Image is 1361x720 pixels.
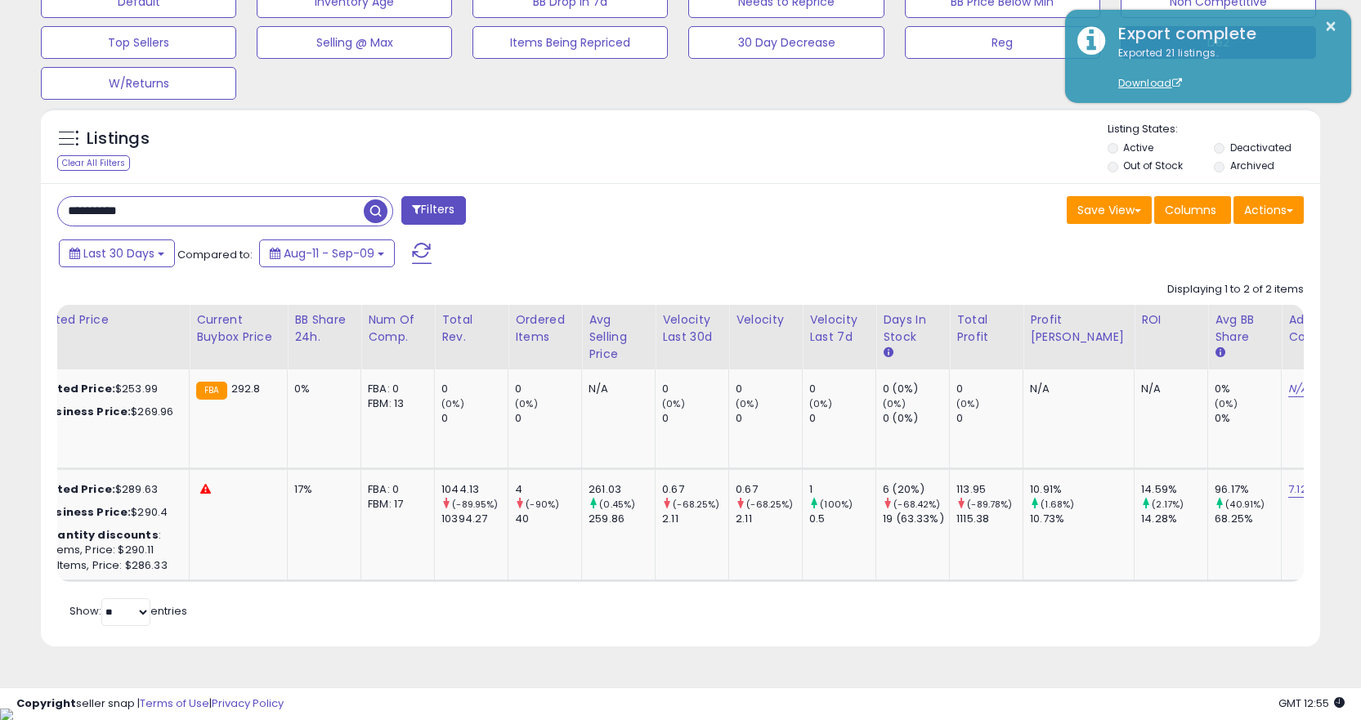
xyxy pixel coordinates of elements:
div: 0 [515,411,581,426]
b: Business Price: [41,404,131,419]
div: 6 (20%) [883,482,949,497]
div: 0 [736,411,802,426]
div: seller snap | | [16,696,284,712]
div: N/A [1030,382,1121,396]
div: Velocity [736,311,795,329]
small: (100%) [820,498,853,511]
label: Active [1123,141,1153,154]
small: (-89.95%) [452,498,498,511]
div: 10.73% [1030,512,1134,526]
div: 0 [956,411,1023,426]
b: Business Price: [41,504,131,520]
small: (0.45%) [599,498,635,511]
div: Velocity Last 30d [662,311,722,346]
small: (1.68%) [1041,498,1074,511]
div: 0 [662,411,728,426]
button: W/Returns [41,67,236,100]
button: Filters [401,196,465,225]
h5: Listings [87,127,150,150]
div: 19 (63.33%) [883,512,949,526]
button: Items Being Repriced [472,26,668,59]
div: Total Rev. [441,311,501,346]
div: 0 [441,411,508,426]
div: 0% [294,382,348,396]
div: 2.11 [662,512,728,526]
a: Privacy Policy [212,695,284,711]
div: 96.17% [1215,482,1281,497]
div: 0 (0%) [883,411,949,426]
small: (0%) [515,397,538,410]
div: Export complete [1106,22,1339,46]
div: Displaying 1 to 2 of 2 items [1167,282,1304,297]
div: Avg Selling Price [589,311,648,363]
div: 10.91% [1030,482,1134,497]
div: Current Buybox Price [196,311,280,346]
div: ROI [1141,311,1201,329]
div: 14.59% [1141,482,1207,497]
div: 0.67 [662,482,728,497]
div: 0 [662,382,728,396]
small: (-68.25%) [673,498,719,511]
div: 113.95 [956,482,1023,497]
span: Columns [1165,202,1216,218]
div: 17% [294,482,348,497]
small: (-89.78%) [967,498,1012,511]
a: Download [1118,76,1182,90]
b: Listed Price: [41,481,115,497]
label: Deactivated [1230,141,1292,154]
small: (-68.42%) [893,498,940,511]
div: 0.5 [809,512,875,526]
div: Listed Price [41,311,182,329]
button: × [1324,16,1337,37]
small: (40.91%) [1225,498,1265,511]
div: FBA: 0 [368,382,422,396]
div: $290.4 [41,505,177,520]
small: (2.17%) [1152,498,1184,511]
div: 0% [1215,382,1281,396]
button: Top Sellers [41,26,236,59]
small: FBA [196,382,226,400]
div: BB Share 24h. [294,311,354,346]
div: Velocity Last 7d [809,311,869,346]
div: 261.03 [589,482,655,497]
a: 7.12 [1288,481,1307,498]
div: 0 [736,382,802,396]
div: 0% [1215,411,1281,426]
div: 0 [441,382,508,396]
div: 0 [809,382,875,396]
div: Avg BB Share [1215,311,1274,346]
span: 292.8 [231,381,261,396]
div: 14.28% [1141,512,1207,526]
button: Last 30 Days [59,239,175,267]
a: Terms of Use [140,695,209,711]
span: Last 30 Days [83,245,154,262]
div: 0 [809,411,875,426]
div: Ordered Items [515,311,575,346]
div: 2 Items, Price: $290.11 [41,543,177,557]
small: (0%) [662,397,685,410]
a: N/A [1288,381,1308,397]
div: 2.11 [736,512,802,526]
small: Avg BB Share. [1215,346,1224,360]
b: Listed Price: [41,381,115,396]
button: Columns [1154,196,1231,224]
div: 68.25% [1215,512,1281,526]
div: 10394.27 [441,512,508,526]
small: (0%) [736,397,759,410]
small: (0%) [809,397,832,410]
button: Aug-11 - Sep-09 [259,239,395,267]
div: Num of Comp. [368,311,428,346]
div: 1 [809,482,875,497]
b: Quantity discounts [41,527,159,543]
div: N/A [589,382,642,396]
span: Show: entries [69,603,187,619]
div: 259.86 [589,512,655,526]
div: 0 [956,382,1023,396]
div: Total Profit [956,311,1016,346]
div: 0 [515,382,581,396]
div: 0 (0%) [883,382,949,396]
div: $289.63 [41,482,177,497]
div: 1115.38 [956,512,1023,526]
button: Actions [1233,196,1304,224]
div: FBM: 17 [368,497,422,512]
